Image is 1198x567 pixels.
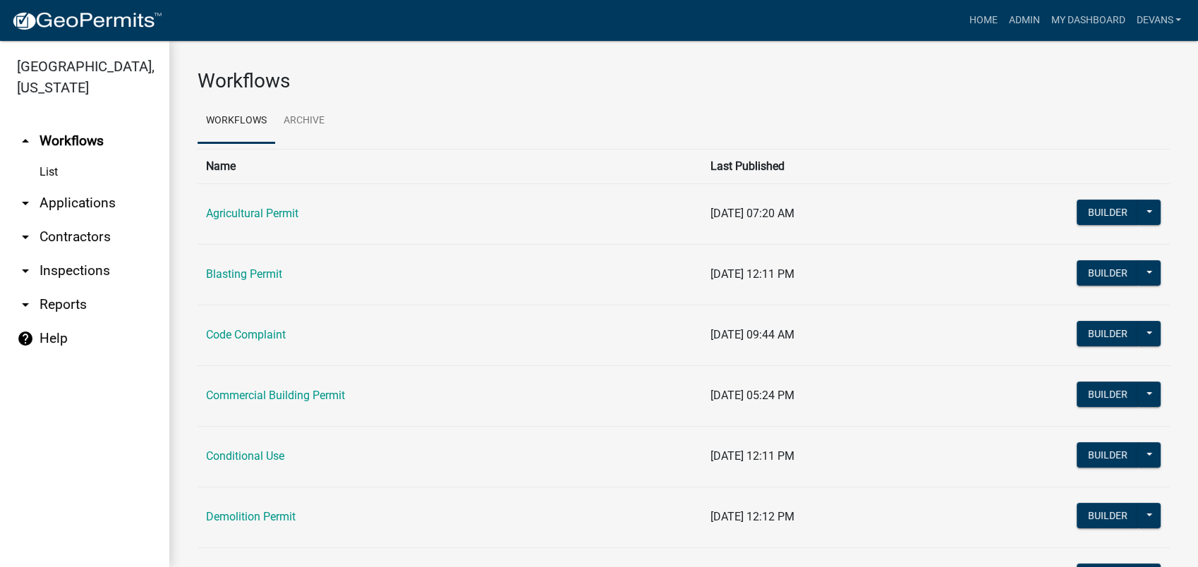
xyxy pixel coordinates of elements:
[206,389,345,402] a: Commercial Building Permit
[1045,7,1130,34] a: My Dashboard
[17,133,34,150] i: arrow_drop_up
[1077,503,1139,528] button: Builder
[206,449,284,463] a: Conditional Use
[710,389,794,402] span: [DATE] 05:24 PM
[206,328,286,341] a: Code Complaint
[17,330,34,347] i: help
[17,262,34,279] i: arrow_drop_down
[198,149,702,183] th: Name
[710,207,794,220] span: [DATE] 07:20 AM
[17,296,34,313] i: arrow_drop_down
[1077,382,1139,407] button: Builder
[206,267,282,281] a: Blasting Permit
[206,207,298,220] a: Agricultural Permit
[710,267,794,281] span: [DATE] 12:11 PM
[1003,7,1045,34] a: Admin
[17,228,34,245] i: arrow_drop_down
[1077,200,1139,225] button: Builder
[17,195,34,212] i: arrow_drop_down
[1077,442,1139,468] button: Builder
[275,99,333,144] a: Archive
[198,69,1170,93] h3: Workflows
[1077,321,1139,346] button: Builder
[702,149,1001,183] th: Last Published
[963,7,1003,34] a: Home
[710,449,794,463] span: [DATE] 12:11 PM
[710,510,794,523] span: [DATE] 12:12 PM
[1130,7,1187,34] a: devans
[710,328,794,341] span: [DATE] 09:44 AM
[1077,260,1139,286] button: Builder
[198,99,275,144] a: Workflows
[206,510,296,523] a: Demolition Permit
